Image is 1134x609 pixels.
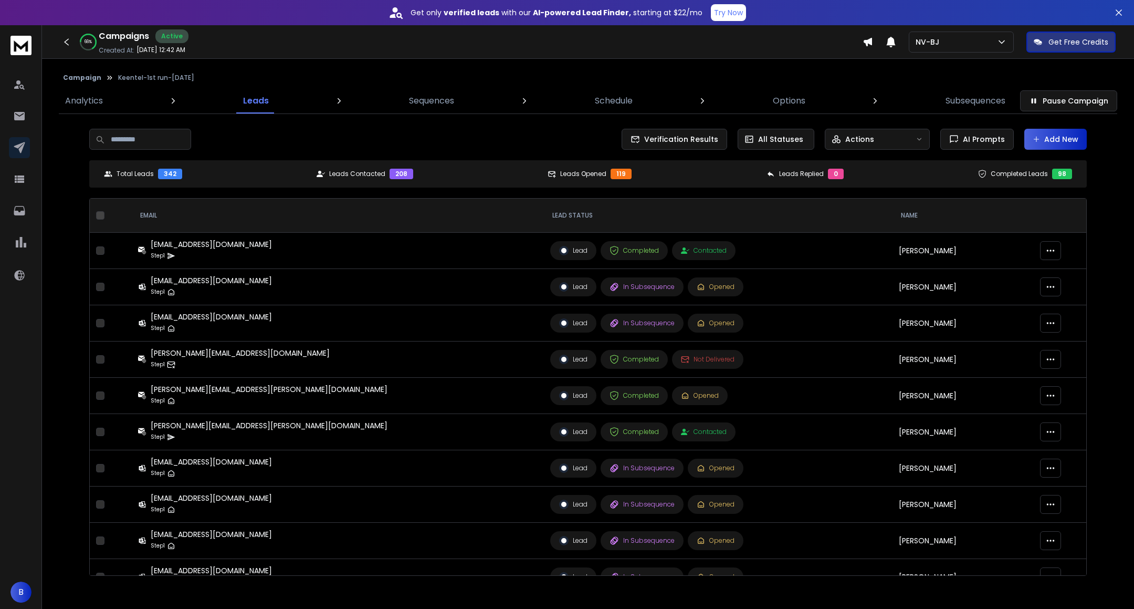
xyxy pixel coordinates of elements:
p: Schedule [595,95,633,107]
div: [PERSON_NAME][EMAIL_ADDRESS][PERSON_NAME][DOMAIN_NAME] [151,384,387,395]
p: Subsequences [946,95,1005,107]
p: Step 1 [151,323,165,334]
p: Analytics [65,95,103,107]
p: Actions [845,134,874,144]
div: [EMAIL_ADDRESS][DOMAIN_NAME] [151,457,272,467]
p: Step 1 [151,396,165,406]
td: [PERSON_NAME] [892,450,1034,487]
div: Lead [559,318,587,328]
p: Completed Leads [991,170,1048,178]
td: [PERSON_NAME] [892,559,1034,595]
th: LEAD STATUS [544,199,892,233]
div: [PERSON_NAME][EMAIL_ADDRESS][DOMAIN_NAME] [151,348,330,358]
div: Contacted [681,428,727,436]
p: Total Leads [117,170,154,178]
a: Schedule [589,88,639,113]
div: In Subsequence [610,318,675,328]
strong: verified leads [444,7,499,18]
p: Leads [243,95,269,107]
div: Lead [559,391,587,400]
div: [EMAIL_ADDRESS][DOMAIN_NAME] [151,529,272,540]
button: Pause Campaign [1020,90,1117,111]
p: Step 1 [151,504,165,515]
button: Try Now [711,4,746,21]
p: Step 1 [151,359,165,370]
div: Lead [559,500,587,509]
div: [EMAIL_ADDRESS][DOMAIN_NAME] [151,239,272,250]
div: Opened [697,464,734,472]
a: Options [766,88,812,113]
div: In Subsequence [610,500,675,509]
div: In Subsequence [610,463,675,473]
p: Leads Contacted [329,170,385,178]
div: Opened [697,500,734,509]
div: 0 [828,169,844,179]
img: logo [10,36,31,55]
th: EMAIL [132,199,544,233]
p: Step 1 [151,432,165,442]
td: [PERSON_NAME] [892,305,1034,342]
div: [EMAIL_ADDRESS][DOMAIN_NAME] [151,565,272,576]
p: All Statuses [758,134,803,144]
div: [EMAIL_ADDRESS][DOMAIN_NAME] [151,275,272,286]
div: Lead [559,355,587,364]
span: AI Prompts [959,134,1005,144]
div: [EMAIL_ADDRESS][DOMAIN_NAME] [151,493,272,503]
div: Opened [697,573,734,581]
div: In Subsequence [610,536,675,545]
p: Sequences [409,95,454,107]
button: Campaign [63,74,101,82]
span: Verification Results [640,134,718,144]
div: Lead [559,536,587,545]
td: [PERSON_NAME] [892,487,1034,523]
div: 119 [611,169,632,179]
div: In Subsequence [610,282,675,292]
p: 66 % [85,39,92,45]
div: Opened [681,391,719,400]
a: Leads [237,88,275,113]
p: Keentel-1st run-[DATE] [118,74,194,82]
p: Get only with our starting at $22/mo [411,7,702,18]
p: Step 1 [151,251,165,261]
div: Lead [559,282,587,292]
a: Subsequences [939,88,1012,113]
p: Created At: [99,46,134,55]
p: Step 1 [151,287,165,297]
p: Leads Replied [779,170,824,178]
div: Opened [697,283,734,291]
p: Options [773,95,805,107]
div: Not Delivered [681,355,734,364]
p: Step 1 [151,468,165,479]
div: 98 [1052,169,1072,179]
div: Lead [559,463,587,473]
p: Get Free Credits [1048,37,1108,47]
p: [DATE] 12:42 AM [136,46,185,54]
button: AI Prompts [940,129,1014,150]
strong: AI-powered Lead Finder, [533,7,631,18]
td: [PERSON_NAME] [892,233,1034,269]
a: Sequences [403,88,460,113]
td: [PERSON_NAME] [892,378,1034,414]
p: Step 1 [151,541,165,551]
p: NV-BJ [916,37,943,47]
div: Completed [610,246,659,255]
div: Opened [697,319,734,327]
td: [PERSON_NAME] [892,269,1034,305]
div: Completed [610,391,659,400]
div: Completed [610,355,659,364]
div: Lead [559,246,587,255]
td: [PERSON_NAME] [892,523,1034,559]
div: Completed [610,427,659,437]
p: Try Now [714,7,743,18]
a: Analytics [59,88,109,113]
button: B [10,582,31,603]
div: 208 [390,169,413,179]
p: Leads Opened [560,170,606,178]
button: Add New [1024,129,1087,150]
div: 342 [158,169,182,179]
div: Contacted [681,246,727,255]
td: [PERSON_NAME] [892,414,1034,450]
div: [EMAIL_ADDRESS][DOMAIN_NAME] [151,312,272,322]
button: Verification Results [622,129,727,150]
